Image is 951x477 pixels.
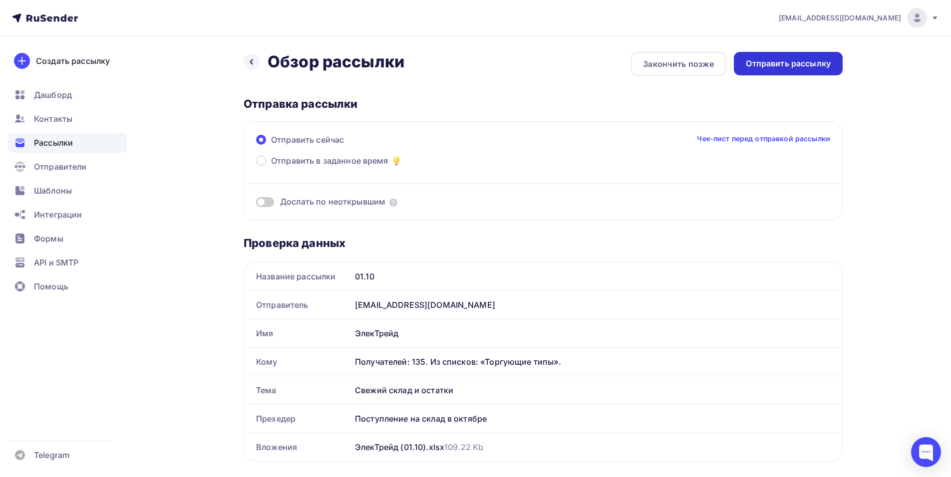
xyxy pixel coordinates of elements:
[234,73,242,100] small: -
[34,233,63,244] span: Формы
[244,348,351,376] div: Кому
[107,344,273,352] span: Гарантийные и послегарантийные обязательства
[137,73,151,100] small: 0
[244,291,351,319] div: Отправитель
[244,319,351,347] div: Имя
[351,291,842,319] div: [EMAIL_ADDRESS][DOMAIN_NAME]
[34,89,72,101] span: Дашборд
[243,73,256,100] small: 4
[123,73,137,100] small: 0
[351,262,842,290] div: 01.10
[244,405,351,433] div: Прехедер
[60,100,300,101] table: divider
[256,73,270,100] small: 4
[355,356,830,368] div: Получателей: 135. Из списков: «Торгующие типы».
[351,405,842,433] div: Поступление на склад в октябре
[244,376,351,404] div: Тема
[244,97,843,111] div: Отправка рассылки
[221,73,234,100] small: 3
[244,262,351,290] div: Название рассылки
[34,209,82,221] span: Интеграции
[89,63,270,103] a: 8 800 222-03-44
[207,73,220,100] small: 0
[34,185,72,197] span: Шаблоны
[244,236,843,250] div: Проверка данных
[271,155,388,167] span: Отправить в заданное время
[136,321,244,330] span: Прозрачные дилерские условия
[351,319,842,347] div: ЭлекТрейд
[34,161,87,173] span: Отправители
[8,85,127,105] a: Дашборд
[113,118,251,133] strong: Генераторы ET-power
[351,376,842,404] div: Свежий склад и остатки
[8,133,127,153] a: Рассылки
[151,299,227,308] span: Гарантия низкой цены
[8,181,127,201] a: Шаблоны
[171,73,185,100] small: 2
[36,55,110,67] div: Создать рассылку
[89,73,103,100] small: 8
[34,449,69,461] span: Telegram
[34,113,72,125] span: Контакты
[271,134,344,146] span: Отправить сейчас
[280,196,385,208] span: Дослать по неоткрывшим
[244,433,351,461] div: Вложения
[185,73,198,100] small: 2
[444,442,483,452] span: 109.22 Kb
[779,13,901,23] span: [EMAIL_ADDRESS][DOMAIN_NAME]
[199,73,207,100] small: -
[160,310,218,319] span: Защита проектов
[8,229,127,248] a: Формы
[158,73,171,100] small: 2
[779,8,939,28] a: [EMAIL_ADDRESS][DOMAIN_NAME]
[697,134,830,144] a: Чек-лист перед отправкой рассылки
[34,137,73,149] span: Рассылки
[110,73,123,100] small: 8
[643,58,714,70] div: Закончить позже
[746,58,831,69] div: Отправить рассылку
[34,280,68,292] span: Помощь
[108,355,270,364] span: Эксклюзивные условия для дилеров в регионах
[164,333,215,341] span: Гарантия МРЦ
[8,157,127,177] a: Отправители
[8,109,127,129] a: Контакты
[268,52,404,72] h2: Обзор рассылки
[355,441,483,453] div: ЭлекТрейд (01.10).xlsx
[34,256,78,268] span: API и SMTP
